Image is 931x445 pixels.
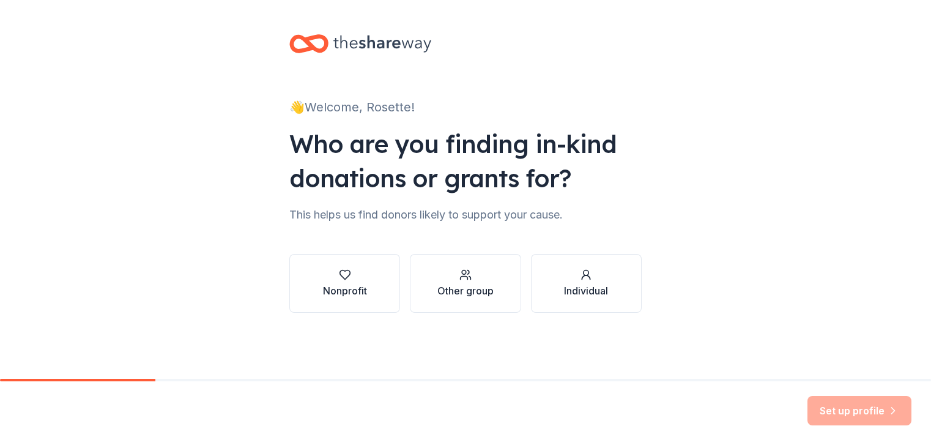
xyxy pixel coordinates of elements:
[531,254,642,313] button: Individual
[289,127,642,195] div: Who are you finding in-kind donations or grants for?
[289,205,642,225] div: This helps us find donors likely to support your cause.
[437,283,494,298] div: Other group
[323,283,367,298] div: Nonprofit
[410,254,521,313] button: Other group
[564,283,608,298] div: Individual
[289,97,642,117] div: 👋 Welcome, Rosette!
[289,254,400,313] button: Nonprofit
